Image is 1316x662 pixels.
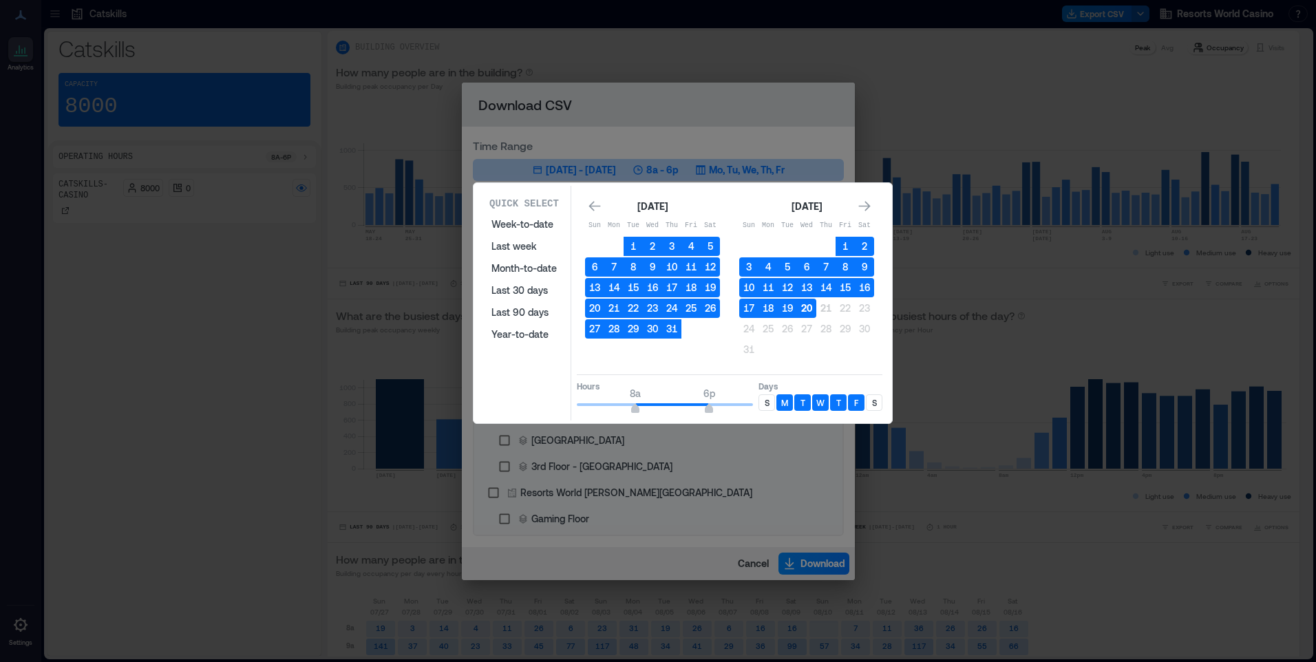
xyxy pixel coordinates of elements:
[585,216,604,235] th: Sunday
[604,278,624,297] button: 14
[787,198,826,215] div: [DATE]
[836,237,855,256] button: 1
[701,216,720,235] th: Saturday
[765,397,770,408] p: S
[836,278,855,297] button: 15
[836,299,855,318] button: 22
[681,220,701,231] p: Fri
[662,216,681,235] th: Thursday
[624,220,643,231] p: Tue
[643,278,662,297] button: 16
[854,397,858,408] p: F
[643,216,662,235] th: Wednesday
[816,216,836,235] th: Thursday
[758,381,882,392] p: Days
[855,197,874,216] button: Go to next month
[585,278,604,297] button: 13
[643,257,662,277] button: 9
[643,237,662,256] button: 2
[624,216,643,235] th: Tuesday
[739,220,758,231] p: Sun
[577,381,753,392] p: Hours
[681,299,701,318] button: 25
[483,279,565,301] button: Last 30 days
[604,319,624,339] button: 28
[739,299,758,318] button: 17
[778,278,797,297] button: 12
[662,237,681,256] button: 3
[483,323,565,345] button: Year-to-date
[701,237,720,256] button: 5
[624,257,643,277] button: 8
[585,257,604,277] button: 6
[778,220,797,231] p: Tue
[836,257,855,277] button: 8
[624,299,643,318] button: 22
[778,257,797,277] button: 5
[778,216,797,235] th: Tuesday
[797,278,816,297] button: 13
[681,278,701,297] button: 18
[836,216,855,235] th: Friday
[758,220,778,231] p: Mon
[739,257,758,277] button: 3
[662,299,681,318] button: 24
[604,216,624,235] th: Monday
[855,299,874,318] button: 23
[624,319,643,339] button: 29
[758,319,778,339] button: 25
[816,319,836,339] button: 28
[855,319,874,339] button: 30
[855,257,874,277] button: 9
[681,237,701,256] button: 4
[778,319,797,339] button: 26
[855,237,874,256] button: 2
[758,299,778,318] button: 18
[836,220,855,231] p: Fri
[624,278,643,297] button: 15
[855,216,874,235] th: Saturday
[739,319,758,339] button: 24
[643,220,662,231] p: Wed
[855,220,874,231] p: Sat
[483,257,565,279] button: Month-to-date
[800,397,805,408] p: T
[816,220,836,231] p: Thu
[797,257,816,277] button: 6
[739,340,758,359] button: 31
[604,220,624,231] p: Mon
[816,257,836,277] button: 7
[758,216,778,235] th: Monday
[681,216,701,235] th: Friday
[662,257,681,277] button: 10
[701,278,720,297] button: 19
[739,216,758,235] th: Sunday
[758,257,778,277] button: 4
[703,387,715,399] span: 6p
[630,387,641,399] span: 8a
[836,319,855,339] button: 29
[701,220,720,231] p: Sat
[855,278,874,297] button: 16
[604,299,624,318] button: 21
[797,299,816,318] button: 20
[778,299,797,318] button: 19
[739,278,758,297] button: 10
[662,220,681,231] p: Thu
[633,198,672,215] div: [DATE]
[624,237,643,256] button: 1
[781,397,788,408] p: M
[701,257,720,277] button: 12
[483,213,565,235] button: Week-to-date
[604,257,624,277] button: 7
[797,216,816,235] th: Wednesday
[836,397,841,408] p: T
[643,299,662,318] button: 23
[585,197,604,216] button: Go to previous month
[701,299,720,318] button: 26
[585,220,604,231] p: Sun
[758,278,778,297] button: 11
[489,197,559,211] p: Quick Select
[643,319,662,339] button: 30
[483,301,565,323] button: Last 90 days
